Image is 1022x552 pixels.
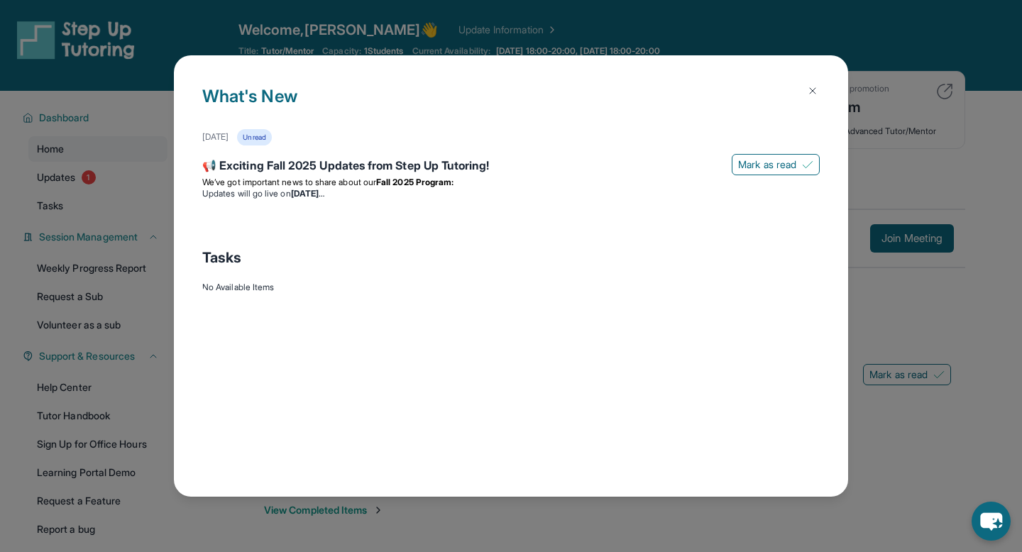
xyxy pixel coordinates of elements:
span: We’ve got important news to share about our [202,177,376,187]
img: Mark as read [802,159,813,170]
button: chat-button [972,502,1011,541]
li: Updates will go live on [202,188,820,199]
button: Mark as read [732,154,820,175]
div: [DATE] [202,131,229,143]
div: No Available Items [202,282,820,293]
strong: Fall 2025 Program: [376,177,454,187]
span: Mark as read [738,158,796,172]
div: Unread [237,129,271,145]
div: 📢 Exciting Fall 2025 Updates from Step Up Tutoring! [202,157,820,177]
strong: [DATE] [291,188,324,199]
h1: What's New [202,84,820,129]
span: Tasks [202,248,241,267]
img: Close Icon [807,85,818,96]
